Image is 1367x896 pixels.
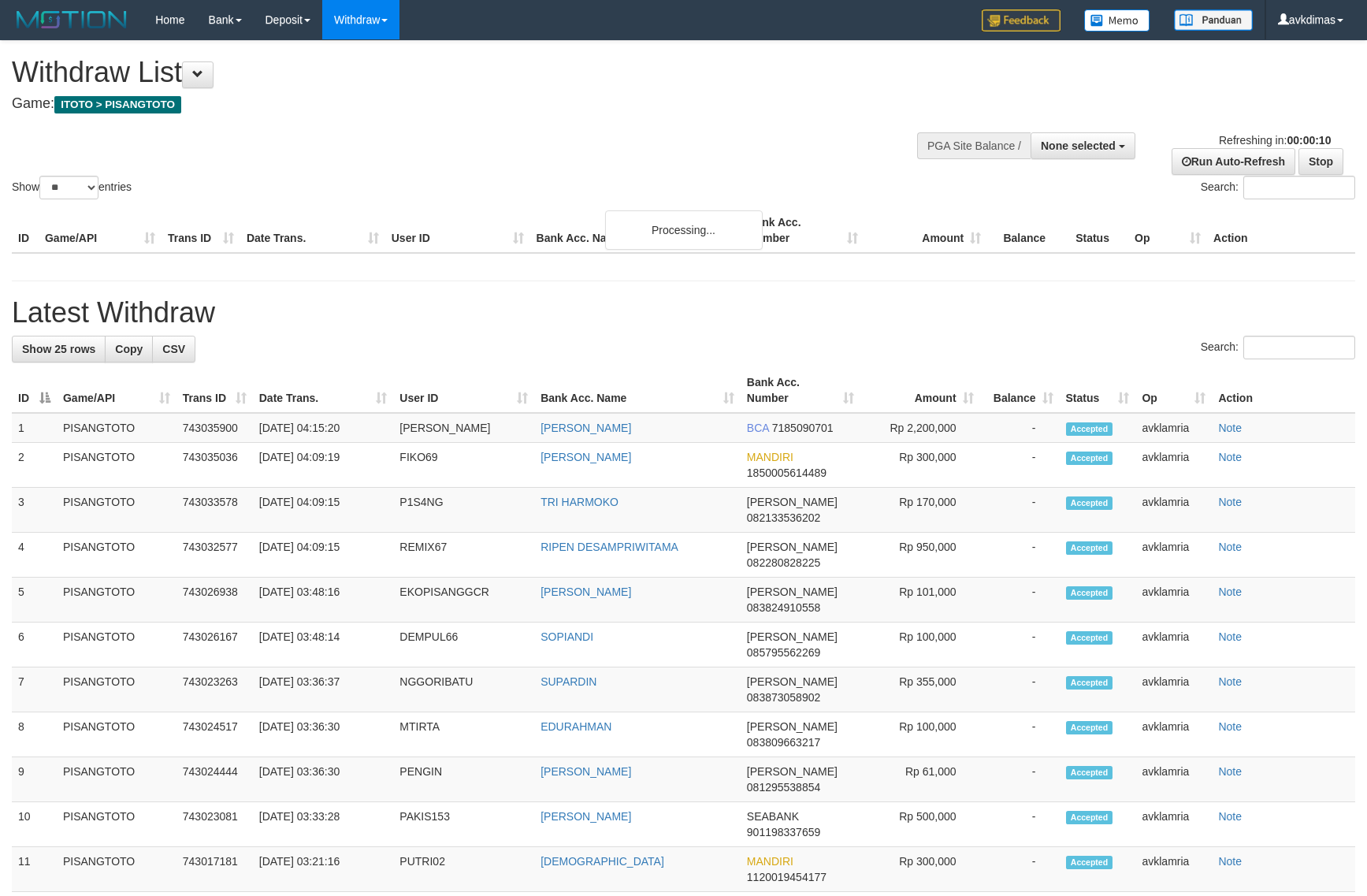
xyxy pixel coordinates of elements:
span: [PERSON_NAME] [747,675,838,688]
td: 6 [12,623,57,667]
span: Copy 7185090701 to clipboard [772,422,834,434]
span: Accepted [1066,766,1113,779]
span: Accepted [1066,541,1113,555]
span: Copy [115,343,143,355]
th: Status: activate to sort column ascending [1060,368,1136,413]
a: [PERSON_NAME] [540,765,631,778]
span: Copy 901198337659 to clipboard [747,826,820,838]
a: Stop [1298,148,1343,175]
td: 1 [12,413,57,443]
td: 743032577 [176,533,253,578]
td: PAKIS153 [393,802,534,847]
td: [DATE] 04:09:15 [253,533,394,578]
td: Rp 100,000 [860,712,980,757]
th: ID [12,208,39,253]
td: PISANGTOTO [57,847,176,892]
td: avklamria [1135,712,1212,757]
th: Amount [864,208,987,253]
td: [DATE] 04:15:20 [253,413,394,443]
span: Accepted [1066,586,1113,600]
span: Accepted [1066,452,1113,465]
td: Rp 61,000 [860,757,980,802]
td: [DATE] 03:33:28 [253,802,394,847]
th: Balance: activate to sort column ascending [980,368,1060,413]
td: Rp 500,000 [860,802,980,847]
span: Accepted [1066,631,1113,645]
a: SOPIANDI [540,630,593,643]
a: [PERSON_NAME] [540,451,631,463]
td: EKOPISANGGCR [393,578,534,623]
label: Show entries [12,176,132,199]
th: Action [1207,208,1355,253]
span: Copy 085795562269 to clipboard [747,646,820,659]
span: Accepted [1066,422,1113,436]
th: Op: activate to sort column ascending [1135,368,1212,413]
h4: Game: [12,96,896,112]
span: None selected [1041,139,1116,152]
a: [PERSON_NAME] [540,586,631,598]
td: 5 [12,578,57,623]
td: avklamria [1135,802,1212,847]
h1: Latest Withdraw [12,297,1355,329]
td: Rp 355,000 [860,667,980,712]
td: PISANGTOTO [57,757,176,802]
td: 743024444 [176,757,253,802]
td: - [980,757,1060,802]
td: 11 [12,847,57,892]
a: SUPARDIN [540,675,596,688]
a: [PERSON_NAME] [540,810,631,823]
td: PISANGTOTO [57,488,176,533]
th: Status [1069,208,1128,253]
span: [PERSON_NAME] [747,586,838,598]
span: Copy 083809663217 to clipboard [747,736,820,749]
a: [DEMOGRAPHIC_DATA] [540,855,664,868]
span: [PERSON_NAME] [747,496,838,508]
th: Bank Acc. Number [741,208,864,253]
label: Search: [1201,176,1355,199]
td: DEMPUL66 [393,623,534,667]
td: 8 [12,712,57,757]
td: Rp 300,000 [860,443,980,488]
td: - [980,623,1060,667]
a: Note [1218,630,1242,643]
td: avklamria [1135,667,1212,712]
th: Game/API [39,208,162,253]
span: SEABANK [747,810,799,823]
a: Note [1218,675,1242,688]
th: Balance [987,208,1069,253]
th: Amount: activate to sort column ascending [860,368,980,413]
span: Refreshing in: [1219,134,1331,147]
a: Copy [105,336,153,362]
td: Rp 950,000 [860,533,980,578]
span: MANDIRI [747,451,793,463]
td: avklamria [1135,623,1212,667]
td: 9 [12,757,57,802]
span: Accepted [1066,856,1113,869]
td: 10 [12,802,57,847]
td: [DATE] 03:36:37 [253,667,394,712]
td: [DATE] 03:36:30 [253,712,394,757]
td: - [980,533,1060,578]
span: Copy 1120019454177 to clipboard [747,871,827,883]
a: Run Auto-Refresh [1172,148,1295,175]
a: CSV [152,336,195,362]
td: 743017181 [176,847,253,892]
td: PISANGTOTO [57,443,176,488]
td: [DATE] 04:09:19 [253,443,394,488]
div: Processing... [605,210,763,250]
a: Note [1218,810,1242,823]
td: 7 [12,667,57,712]
a: Note [1218,496,1242,508]
th: Bank Acc. Name: activate to sort column ascending [534,368,741,413]
a: RIPEN DESAMPRIWITAMA [540,541,678,553]
th: Bank Acc. Number: activate to sort column ascending [741,368,860,413]
td: 743035036 [176,443,253,488]
span: ITOTO > PISANGTOTO [54,96,181,113]
span: [PERSON_NAME] [747,765,838,778]
td: - [980,802,1060,847]
td: 743023081 [176,802,253,847]
a: Note [1218,855,1242,868]
td: - [980,578,1060,623]
td: [DATE] 03:48:14 [253,623,394,667]
td: PISANGTOTO [57,533,176,578]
